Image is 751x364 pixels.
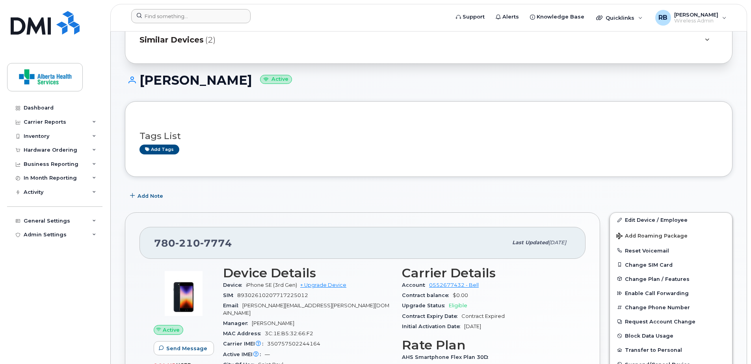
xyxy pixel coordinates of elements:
[163,326,180,334] span: Active
[490,9,524,25] a: Alerts
[610,272,732,286] button: Change Plan / Features
[402,323,464,329] span: Initial Activation Date
[246,282,297,288] span: iPhone SE (3rd Gen)
[300,282,346,288] a: + Upgrade Device
[502,13,519,21] span: Alerts
[450,9,490,25] a: Support
[512,240,548,245] span: Last updated
[606,15,634,21] span: Quicklinks
[139,34,204,46] span: Similar Devices
[610,329,732,343] button: Block Data Usage
[223,320,252,326] span: Manager
[223,303,242,308] span: Email
[223,341,267,347] span: Carrier IMEI
[650,10,732,26] div: Ryan Ballesteros
[625,276,690,282] span: Change Plan / Features
[166,345,207,352] span: Send Message
[223,303,389,316] span: [PERSON_NAME][EMAIL_ADDRESS][PERSON_NAME][DOMAIN_NAME]
[674,11,718,18] span: [PERSON_NAME]
[463,13,485,21] span: Support
[138,192,163,200] span: Add Note
[610,227,732,243] button: Add Roaming Package
[200,237,232,249] span: 7774
[223,292,237,298] span: SIM
[616,233,688,240] span: Add Roaming Package
[449,303,467,308] span: Eligible
[265,331,313,336] span: 3C:1E:B5:32:66:F2
[610,343,732,357] button: Transfer to Personal
[125,189,170,203] button: Add Note
[139,145,179,154] a: Add tags
[402,338,571,352] h3: Rate Plan
[160,270,207,317] img: image20231002-3703462-1angbar.jpeg
[674,18,718,24] span: Wireless Admin
[658,13,667,22] span: RB
[125,73,732,87] h1: [PERSON_NAME]
[402,303,449,308] span: Upgrade Status
[237,292,308,298] span: 89302610207717225012
[429,282,479,288] a: 0552677432 - Bell
[175,237,200,249] span: 210
[154,341,214,355] button: Send Message
[223,266,392,280] h3: Device Details
[548,240,566,245] span: [DATE]
[223,351,265,357] span: Active IMEI
[139,131,718,141] h3: Tags List
[610,314,732,329] button: Request Account Change
[131,9,251,23] input: Find something...
[453,292,468,298] span: $0.00
[154,237,232,249] span: 780
[464,323,481,329] span: [DATE]
[625,290,689,296] span: Enable Call Forwarding
[267,341,320,347] span: 350757502244164
[461,313,505,319] span: Contract Expired
[402,313,461,319] span: Contract Expiry Date
[524,9,590,25] a: Knowledge Base
[402,266,571,280] h3: Carrier Details
[610,300,732,314] button: Change Phone Number
[537,13,584,21] span: Knowledge Base
[260,75,292,84] small: Active
[252,320,294,326] span: [PERSON_NAME]
[223,282,246,288] span: Device
[610,213,732,227] a: Edit Device / Employee
[402,282,429,288] span: Account
[610,258,732,272] button: Change SIM Card
[402,354,492,360] span: AHS Smartphone Flex Plan 30D
[265,351,270,357] span: —
[610,286,732,300] button: Enable Call Forwarding
[610,243,732,258] button: Reset Voicemail
[402,292,453,298] span: Contract balance
[223,331,265,336] span: MAC Address
[591,10,648,26] div: Quicklinks
[205,34,216,46] span: (2)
